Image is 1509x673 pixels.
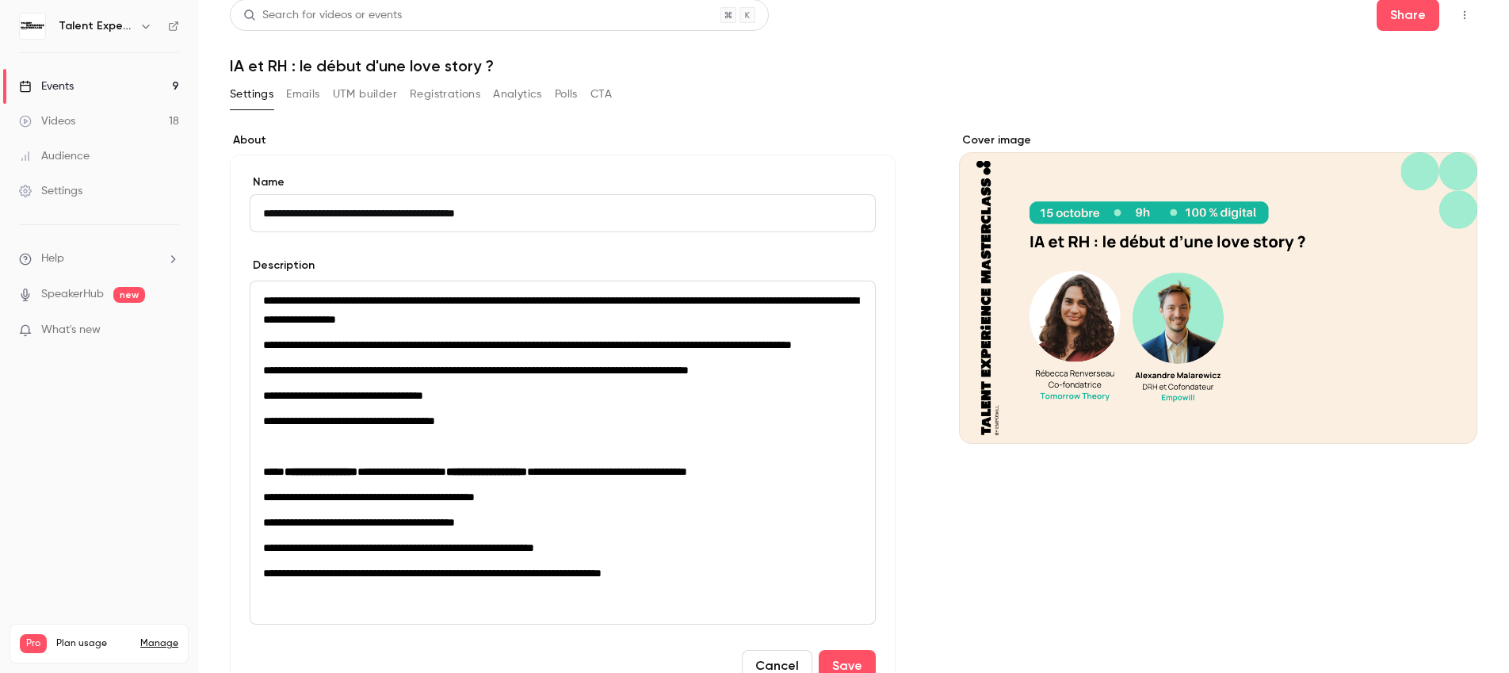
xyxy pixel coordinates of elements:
button: Analytics [493,82,542,107]
button: Settings [230,82,273,107]
button: Registrations [410,82,480,107]
label: Cover image [959,132,1477,148]
span: What's new [41,322,101,338]
iframe: Noticeable Trigger [160,323,179,338]
label: Name [250,174,876,190]
span: new [113,287,145,303]
div: editor [250,281,875,624]
div: Audience [19,148,90,164]
h1: IA et RH : le début d'une love story ? [230,56,1477,75]
label: About [230,132,896,148]
section: Cover image [959,132,1477,444]
div: Events [19,78,74,94]
div: Videos [19,113,75,129]
section: description [250,281,876,625]
label: Description [250,258,315,273]
div: Search for videos or events [243,7,402,24]
a: SpeakerHub [41,286,104,303]
button: Polls [555,82,578,107]
h6: Talent Experience Masterclass [59,18,133,34]
button: CTA [590,82,612,107]
li: help-dropdown-opener [19,250,179,267]
a: Manage [140,637,178,650]
span: Help [41,250,64,267]
button: Emails [286,82,319,107]
button: UTM builder [333,82,397,107]
img: Talent Experience Masterclass [20,13,45,39]
span: Plan usage [56,637,131,650]
span: Pro [20,634,47,653]
div: Settings [19,183,82,199]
